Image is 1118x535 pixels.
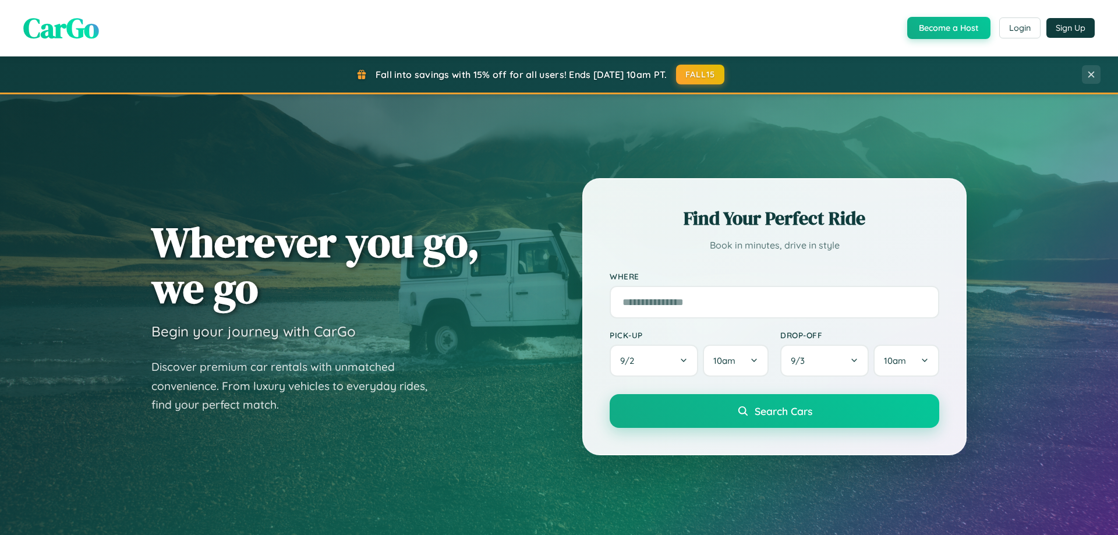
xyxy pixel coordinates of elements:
[610,271,939,281] label: Where
[713,355,735,366] span: 10am
[151,323,356,340] h3: Begin your journey with CarGo
[780,345,869,377] button: 9/3
[376,69,667,80] span: Fall into savings with 15% off for all users! Ends [DATE] 10am PT.
[780,330,939,340] label: Drop-off
[610,237,939,254] p: Book in minutes, drive in style
[676,65,725,84] button: FALL15
[151,357,443,414] p: Discover premium car rentals with unmatched convenience. From luxury vehicles to everyday rides, ...
[610,206,939,231] h2: Find Your Perfect Ride
[907,17,990,39] button: Become a Host
[884,355,906,366] span: 10am
[610,394,939,428] button: Search Cars
[999,17,1041,38] button: Login
[1046,18,1095,38] button: Sign Up
[610,345,698,377] button: 9/2
[620,355,640,366] span: 9 / 2
[703,345,769,377] button: 10am
[755,405,812,417] span: Search Cars
[610,330,769,340] label: Pick-up
[873,345,939,377] button: 10am
[791,355,811,366] span: 9 / 3
[151,219,480,311] h1: Wherever you go, we go
[23,9,99,47] span: CarGo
